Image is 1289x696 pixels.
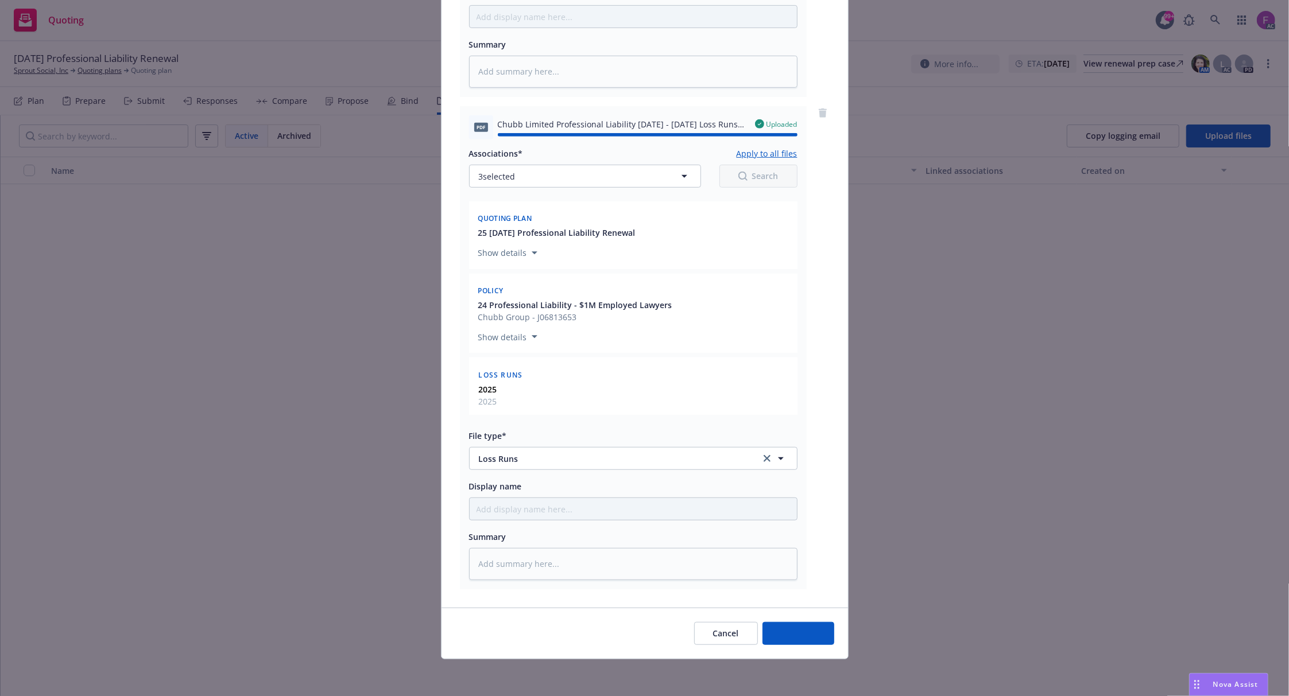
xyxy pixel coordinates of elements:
[1190,674,1204,695] div: Drag to move
[762,622,834,645] button: Add files
[694,622,758,645] button: Cancel
[479,384,497,395] strong: 2025
[478,213,532,223] span: Quoting plan
[478,227,636,239] button: 25 [DATE] Professional Liability Renewal
[478,311,672,323] span: Chubb Group - J06813653
[479,453,745,465] span: Loss Runs
[478,286,504,295] span: Policy
[470,498,797,520] input: Add display name here...
[713,628,739,639] span: Cancel
[498,118,746,130] span: Chubb Limited Professional Liability [DATE] - [DATE] Loss Runs - Valued [DATE].pdf
[474,330,542,344] button: Show details
[781,628,815,639] span: Add files
[469,39,506,50] span: Summary
[816,106,830,120] a: remove
[479,370,523,380] span: Loss Runs
[474,246,542,260] button: Show details
[474,123,488,131] span: pdf
[469,481,522,492] span: Display name
[1189,673,1268,696] button: Nova Assist
[469,531,506,542] span: Summary
[469,430,507,441] span: File type*
[1213,679,1259,689] span: Nova Assist
[478,299,672,311] button: 24 Professional Liability - $1M Employed Lawyers
[470,6,797,28] input: Add display name here...
[760,452,774,465] a: clear selection
[469,447,798,470] button: Loss Runsclear selection
[479,395,497,407] span: 2025
[469,165,701,188] button: 3selected
[767,119,798,129] span: Uploaded
[469,148,523,159] span: Associations*
[737,146,798,160] button: Apply to all files
[479,170,516,182] span: 3 selected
